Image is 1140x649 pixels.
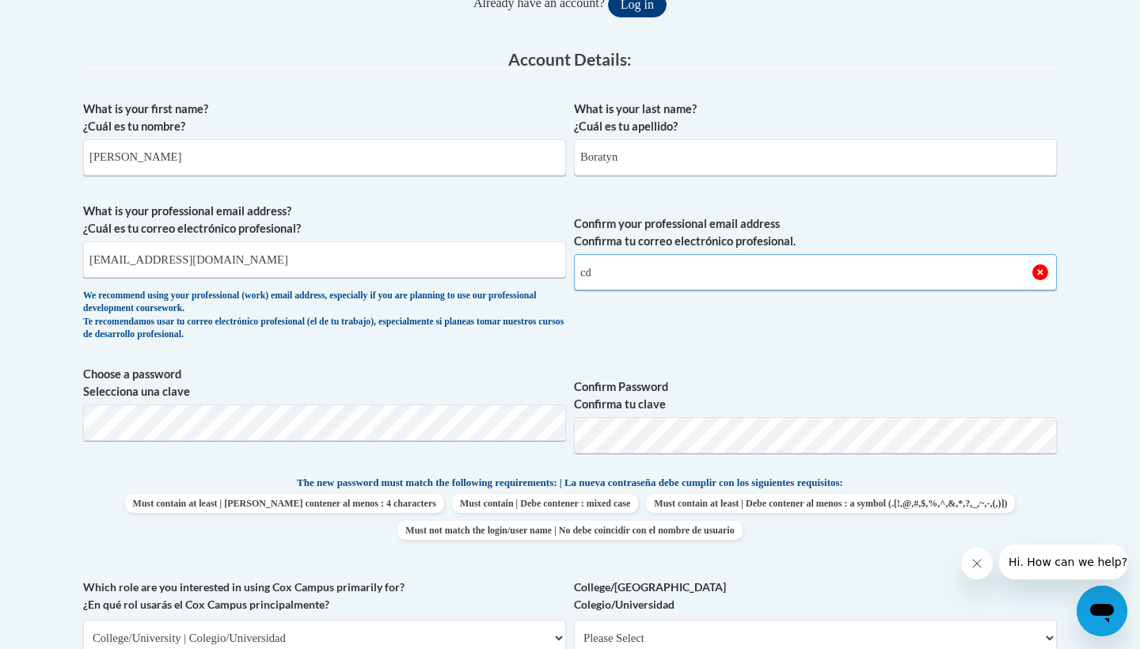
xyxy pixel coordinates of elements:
label: What is your last name? ¿Cuál es tu apellido? [574,101,1057,135]
label: Confirm your professional email address Confirma tu correo electrónico profesional. [574,215,1057,250]
input: Required [574,254,1057,290]
input: Metadata input [83,241,566,278]
iframe: Close message [961,548,993,579]
label: Which role are you interested in using Cox Campus primarily for? ¿En qué rol usarás el Cox Campus... [83,579,566,613]
input: Metadata input [83,139,566,176]
input: Metadata input [574,139,1057,176]
div: We recommend using your professional (work) email address, especially if you are planning to use ... [83,290,566,342]
label: What is your professional email address? ¿Cuál es tu correo electrónico profesional? [83,203,566,237]
label: College/[GEOGRAPHIC_DATA] Colegio/Universidad [574,579,1057,613]
iframe: Button to launch messaging window [1077,586,1127,636]
span: Must contain at least | [PERSON_NAME] contener al menos : 4 characters [125,494,444,513]
span: Account Details: [508,49,632,69]
span: Must contain at least | Debe contener al menos : a symbol (.[!,@,#,$,%,^,&,*,?,_,~,-,(,)]) [646,494,1015,513]
span: Must contain | Debe contener : mixed case [452,494,638,513]
iframe: Message from company [999,545,1127,579]
label: Confirm Password Confirma tu clave [574,378,1057,413]
label: Choose a password Selecciona una clave [83,366,566,400]
label: What is your first name? ¿Cuál es tu nombre? [83,101,566,135]
span: The new password must match the following requirements: | La nueva contraseña debe cumplir con lo... [297,476,843,490]
span: Must not match the login/user name | No debe coincidir con el nombre de usuario [397,521,742,540]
